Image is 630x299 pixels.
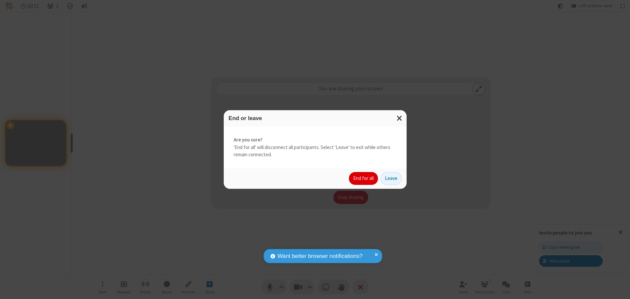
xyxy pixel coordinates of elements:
[393,110,407,126] button: Close modal
[349,172,378,185] button: End for all
[277,252,362,261] span: Want better browser notifications?
[224,126,407,168] div: 'End for all' will disconnect all participants. Select 'Leave' to exit while others remain connec...
[229,115,402,121] h3: End or leave
[381,172,402,185] button: Leave
[234,136,397,144] strong: Are you sure?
